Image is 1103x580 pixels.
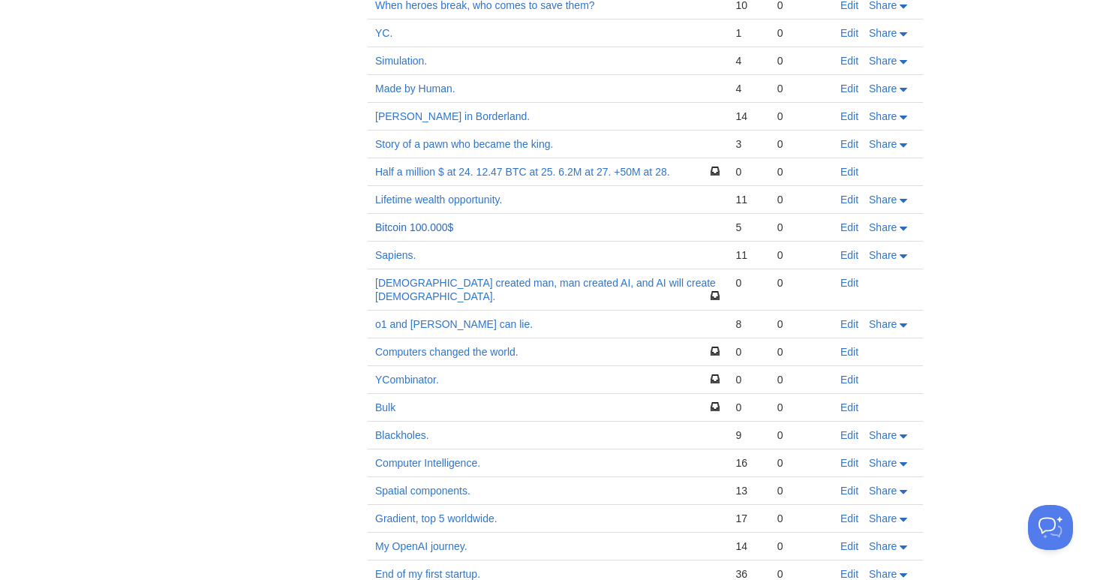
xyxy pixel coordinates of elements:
[375,318,533,330] a: o1 and [PERSON_NAME] can lie.
[840,221,858,233] a: Edit
[735,82,762,95] div: 4
[840,346,858,358] a: Edit
[840,318,858,330] a: Edit
[735,539,762,553] div: 14
[735,110,762,123] div: 14
[869,221,897,233] span: Share
[840,166,858,178] a: Edit
[777,276,825,290] div: 0
[735,317,762,331] div: 8
[777,401,825,414] div: 0
[777,512,825,525] div: 0
[375,457,480,469] a: Computer Intelligence.
[735,54,762,68] div: 4
[735,373,762,386] div: 0
[869,249,897,261] span: Share
[840,27,858,39] a: Edit
[375,277,716,302] a: [DEMOGRAPHIC_DATA] created man, man created AI, and AI will create [DEMOGRAPHIC_DATA].
[840,110,858,122] a: Edit
[840,374,858,386] a: Edit
[869,429,897,441] span: Share
[375,221,453,233] a: Bitcoin 100.000$
[840,138,858,150] a: Edit
[375,138,553,150] a: Story of a pawn who became the king.
[840,485,858,497] a: Edit
[375,485,470,497] a: Spatial components.
[777,26,825,40] div: 0
[869,55,897,67] span: Share
[840,568,858,580] a: Edit
[840,249,858,261] a: Edit
[777,248,825,262] div: 0
[735,456,762,470] div: 16
[375,401,395,413] a: Bulk
[869,318,897,330] span: Share
[777,193,825,206] div: 0
[375,374,439,386] a: YCombinator.
[869,27,897,39] span: Share
[375,249,416,261] a: Sapiens.
[777,110,825,123] div: 0
[735,484,762,497] div: 13
[375,166,670,178] a: Half a million $ at 24. 12.47 BTC at 25. 6.2M at 27. +50M at 28.
[777,54,825,68] div: 0
[1028,505,1073,550] iframe: Help Scout Beacon - Open
[777,165,825,179] div: 0
[375,27,392,39] a: YC.
[375,83,455,95] a: Made by Human.
[735,248,762,262] div: 11
[840,194,858,206] a: Edit
[840,457,858,469] a: Edit
[375,194,502,206] a: Lifetime wealth opportunity.
[375,568,480,580] a: End of my first startup.
[840,429,858,441] a: Edit
[735,221,762,234] div: 5
[735,345,762,359] div: 0
[375,429,429,441] a: Blackholes.
[735,276,762,290] div: 0
[735,26,762,40] div: 1
[735,401,762,414] div: 0
[869,540,897,552] span: Share
[777,484,825,497] div: 0
[777,373,825,386] div: 0
[840,512,858,524] a: Edit
[869,512,897,524] span: Share
[375,110,530,122] a: [PERSON_NAME] in Borderland.
[375,512,497,524] a: Gradient, top 5 worldwide.
[840,540,858,552] a: Edit
[777,539,825,553] div: 0
[735,137,762,151] div: 3
[375,55,427,67] a: Simulation.
[869,194,897,206] span: Share
[869,83,897,95] span: Share
[840,55,858,67] a: Edit
[777,221,825,234] div: 0
[375,540,467,552] a: My OpenAI journey.
[840,401,858,413] a: Edit
[735,512,762,525] div: 17
[777,345,825,359] div: 0
[777,137,825,151] div: 0
[777,317,825,331] div: 0
[840,83,858,95] a: Edit
[869,138,897,150] span: Share
[777,456,825,470] div: 0
[840,277,858,289] a: Edit
[735,428,762,442] div: 9
[869,568,897,580] span: Share
[869,110,897,122] span: Share
[869,485,897,497] span: Share
[869,457,897,469] span: Share
[777,428,825,442] div: 0
[735,193,762,206] div: 11
[777,82,825,95] div: 0
[735,165,762,179] div: 0
[375,346,518,358] a: Computers changed the world.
